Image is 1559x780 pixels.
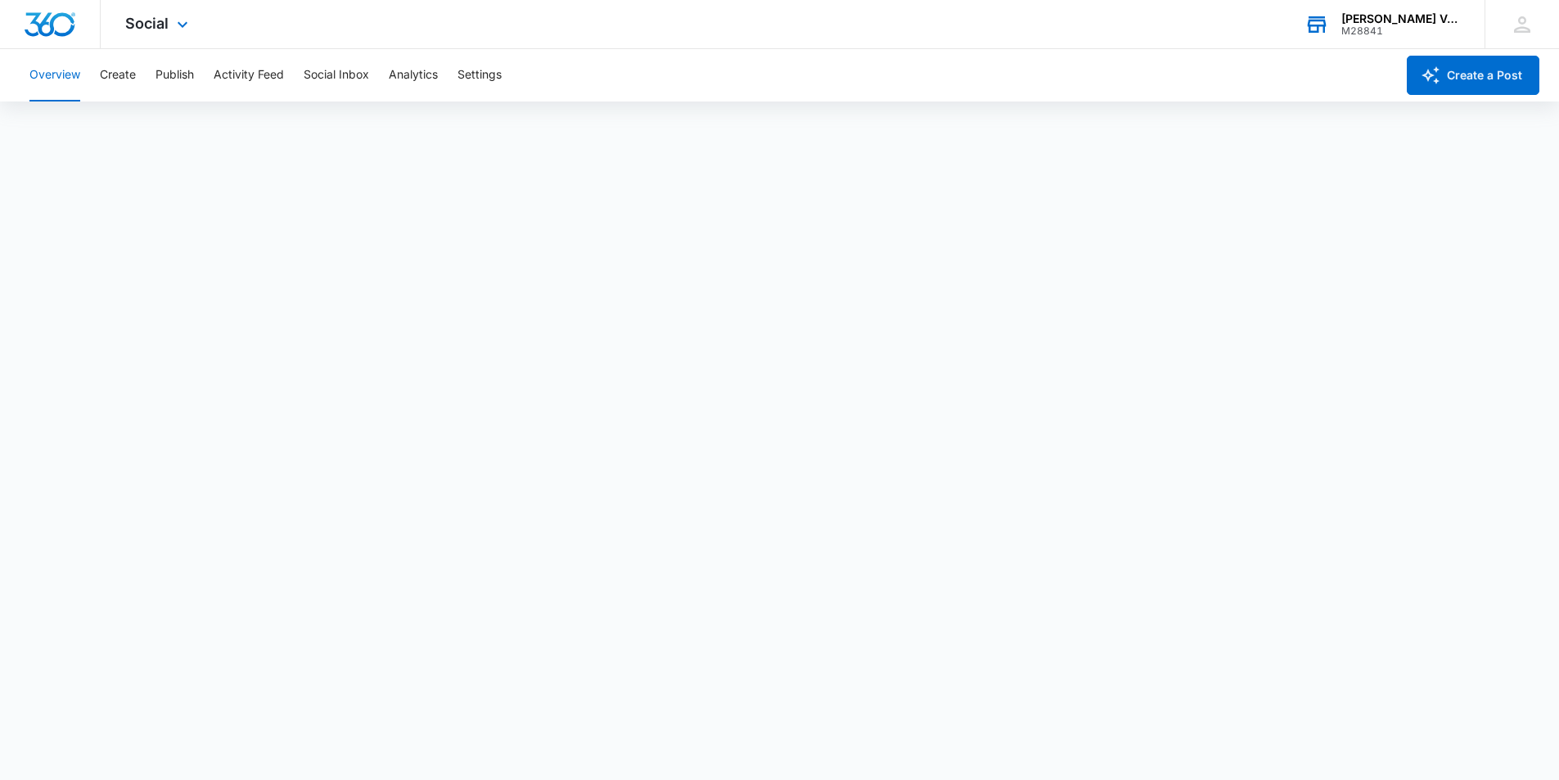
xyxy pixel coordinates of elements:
button: Publish [155,49,194,101]
button: Social Inbox [304,49,369,101]
button: Create [100,49,136,101]
button: Activity Feed [214,49,284,101]
button: Analytics [389,49,438,101]
button: Overview [29,49,80,101]
div: account id [1341,25,1461,37]
span: Social [125,15,169,32]
div: account name [1341,12,1461,25]
button: Settings [457,49,502,101]
button: Create a Post [1407,56,1539,95]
